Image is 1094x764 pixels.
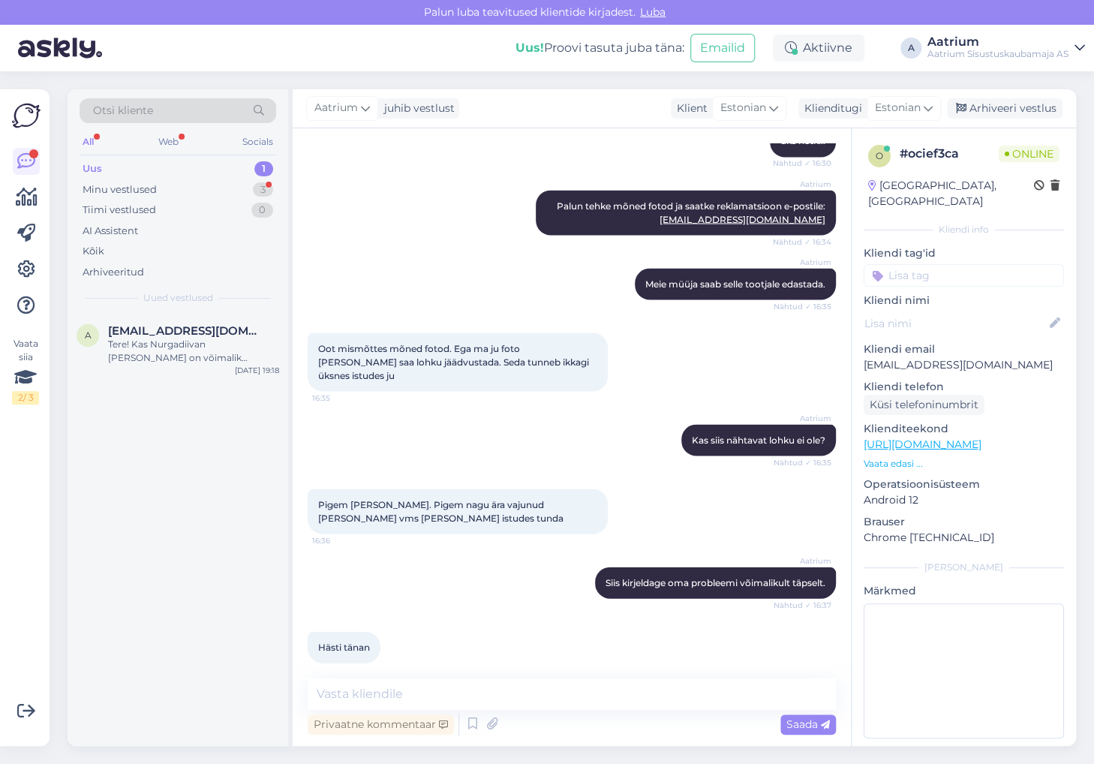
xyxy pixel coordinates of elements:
p: Klienditeekond [864,421,1064,437]
div: Privaatne kommentaar [308,714,454,735]
span: o [876,150,883,161]
div: Vaata siia [12,337,39,405]
div: All [80,132,97,152]
span: Aatrium [775,256,831,267]
div: Klienditugi [798,101,862,116]
span: Nähtud ✓ 16:35 [774,456,831,468]
p: Operatsioonisüsteem [864,477,1064,492]
div: Aktiivne [773,35,864,62]
span: andryilusk@gmail.com [108,324,264,338]
span: Estonian [875,100,921,116]
div: A [900,38,921,59]
div: Kliendi info [864,223,1064,236]
div: Klient [671,101,708,116]
div: Kõik [83,244,104,259]
span: Saada [786,717,830,731]
span: Oot mismõttes mõned fotod. Ega ma ju foto [PERSON_NAME] saa lohku jäädvustada. Seda tunneb ikkagi... [318,342,591,380]
p: [EMAIL_ADDRESS][DOMAIN_NAME] [864,357,1064,373]
span: 16:35 [312,392,368,403]
span: Online [999,146,1059,162]
div: AI Assistent [83,224,138,239]
input: Lisa tag [864,264,1064,287]
img: Askly Logo [12,101,41,130]
div: 0 [251,203,273,218]
p: Kliendi telefon [864,379,1064,395]
p: Vaata edasi ... [864,457,1064,471]
p: Chrome [TECHNICAL_ID] [864,530,1064,546]
div: Arhiveeritud [83,265,144,280]
span: Aatrium [775,412,831,423]
div: Uus [83,161,102,176]
div: Proovi tasuta juba täna: [515,39,684,57]
span: Otsi kliente [93,103,153,119]
div: [PERSON_NAME] [864,561,1064,574]
div: Aatrium [927,36,1068,48]
div: 2 / 3 [12,391,39,405]
span: Meie müüja saab selle tootjale edastada. [645,278,825,289]
p: Kliendi nimi [864,293,1064,308]
p: Kliendi tag'id [864,245,1064,261]
span: Aatrium [314,100,358,116]
p: Brauser [864,514,1064,530]
p: Kliendi email [864,341,1064,357]
span: Hästi tänan [318,641,370,652]
span: Kas siis nähtavat lohku ei ole? [692,434,825,445]
span: Nähtud ✓ 16:37 [774,599,831,610]
span: Nähtud ✓ 16:34 [773,236,831,247]
div: Arhiveeri vestlus [947,98,1062,119]
span: Aatrium [775,555,831,566]
span: Nähtud ✓ 16:30 [773,158,831,169]
input: Lisa nimi [864,315,1047,332]
div: Tere! Kas Nurgadiivan [PERSON_NAME] on võimalik internetist ka teist [PERSON_NAME] materjali tell... [108,338,279,365]
div: 3 [253,182,273,197]
div: juhib vestlust [378,101,455,116]
div: Tiimi vestlused [83,203,156,218]
a: [EMAIL_ADDRESS][DOMAIN_NAME] [660,213,825,224]
span: Palun tehke mõned fotod ja saatke reklamatsioon e-postile: [557,200,825,224]
span: Pigem [PERSON_NAME]. Pigem nagu ära vajunud [PERSON_NAME] vms [PERSON_NAME] istudes tunda [318,498,564,523]
span: Nähtud ✓ 16:35 [774,300,831,311]
a: [URL][DOMAIN_NAME] [864,438,981,451]
div: Socials [239,132,276,152]
span: Aatrium [775,178,831,189]
span: 16:37 [312,663,368,675]
div: [GEOGRAPHIC_DATA], [GEOGRAPHIC_DATA] [868,178,1034,209]
span: 16:36 [312,534,368,546]
div: Aatrium Sisustuskaubamaja AS [927,48,1068,60]
span: Estonian [720,100,766,116]
div: 1 [254,161,273,176]
div: Minu vestlused [83,182,157,197]
span: Luba [636,5,670,19]
p: Android 12 [864,492,1064,508]
a: AatriumAatrium Sisustuskaubamaja AS [927,36,1085,60]
div: Küsi telefoninumbrit [864,395,984,415]
div: Web [155,132,182,152]
div: # ocief3ca [900,145,999,163]
b: Uus! [515,41,544,55]
span: a [85,329,92,341]
span: Siis kirjeldage oma probleemi võimalikult täpselt. [606,576,825,588]
div: [DATE] 19:18 [235,365,279,376]
button: Emailid [690,34,755,62]
span: Uued vestlused [143,291,213,305]
p: Märkmed [864,583,1064,599]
